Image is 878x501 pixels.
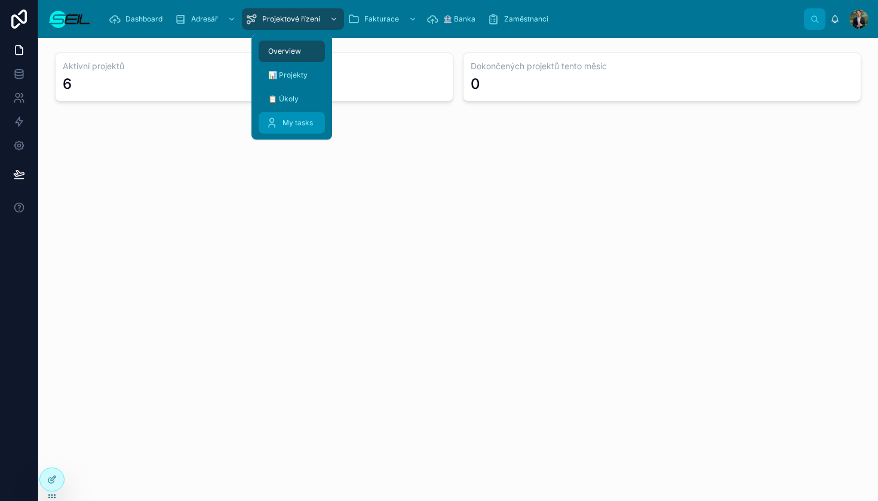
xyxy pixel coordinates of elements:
[484,8,557,30] a: Zaměstnanci
[443,14,475,24] span: 🏦 Banka
[100,6,804,32] div: scrollable content
[504,14,548,24] span: Zaměstnanci
[283,118,313,128] span: My tasks
[471,60,854,72] h3: Dokončených projektů tento měsíc
[259,64,325,86] a: 📊 Projekty
[259,41,325,62] a: Overview
[268,70,308,80] span: 📊 Projekty
[105,8,171,30] a: Dashboard
[364,14,399,24] span: Fakturace
[242,8,344,30] a: Projektové řízení
[63,75,72,94] div: 6
[268,94,299,104] span: 📋 Úkoly
[48,10,91,29] img: App logo
[423,8,484,30] a: 🏦 Banka
[259,88,325,110] a: 📋 Úkoly
[125,14,162,24] span: Dashboard
[471,75,480,94] div: 0
[344,8,423,30] a: Fakturace
[191,14,218,24] span: Adresář
[171,8,242,30] a: Adresář
[63,60,446,72] h3: Aktivní projektů
[262,14,320,24] span: Projektové řízení
[268,47,301,56] span: Overview
[259,112,325,134] a: My tasks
